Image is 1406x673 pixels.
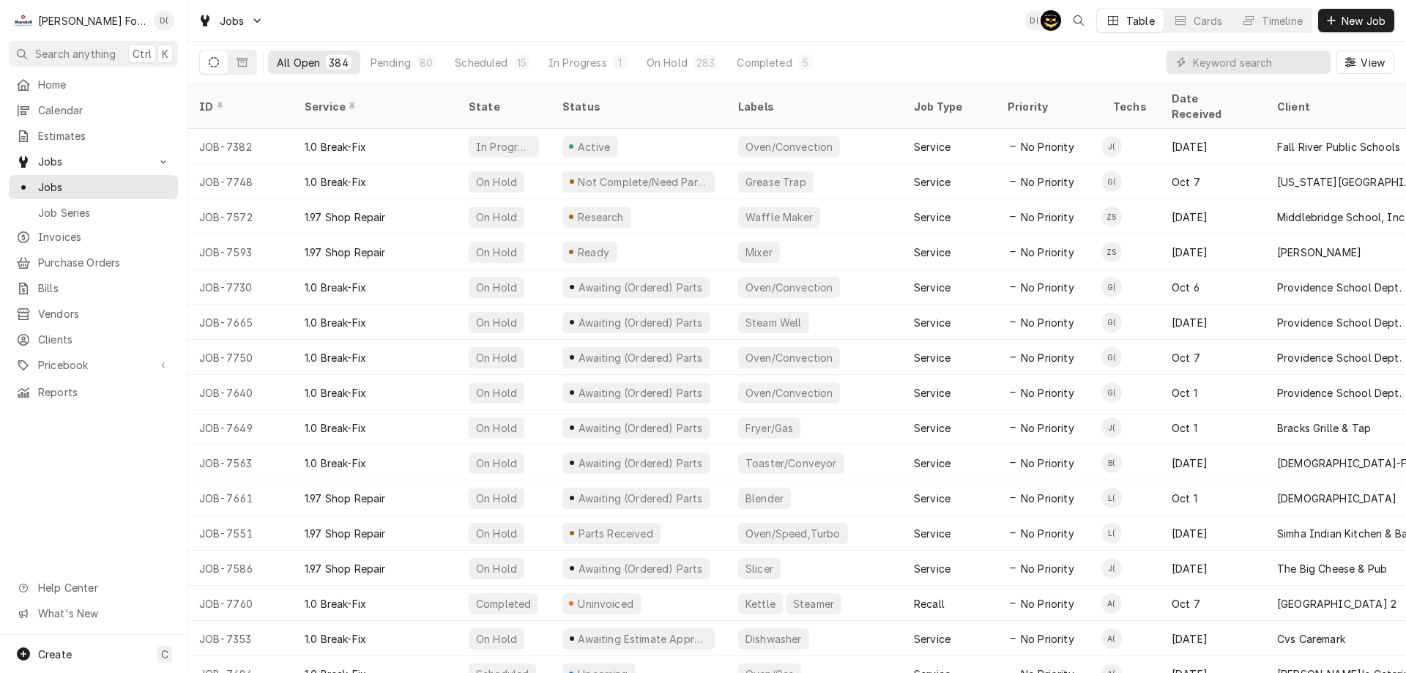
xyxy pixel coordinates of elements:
div: On Hold [475,526,518,541]
div: [PERSON_NAME] [1277,245,1361,260]
div: Service [914,526,951,541]
div: JOB-7563 [187,445,293,480]
button: New Job [1318,9,1394,32]
span: Jobs [220,13,245,29]
button: Search anythingCtrlK [9,41,178,67]
div: Oct 1 [1160,480,1265,516]
div: Awaiting (Ordered) Parts [576,456,704,471]
div: JOB-7572 [187,199,293,234]
div: Steamer [792,596,836,611]
span: No Priority [1021,456,1074,471]
div: Marshall Food Equipment Service's Avatar [13,10,34,31]
div: L( [1101,523,1122,543]
div: Research [576,209,626,225]
div: [DATE] [1160,445,1265,480]
span: No Priority [1021,315,1074,330]
div: Derek Testa (81)'s Avatar [1024,10,1045,31]
div: On Hold [475,631,518,647]
div: Providence School Dept. [1277,350,1402,365]
div: [DATE] [1160,305,1265,340]
span: Jobs [38,179,171,195]
div: ZS [1101,207,1122,227]
a: Calendar [9,98,178,122]
div: AT [1041,10,1061,31]
div: Service [914,456,951,471]
div: Slicer [744,561,775,576]
span: Invoices [38,229,171,245]
div: J( [1101,136,1122,157]
div: JOB-7665 [187,305,293,340]
div: Active [576,139,612,155]
div: JOB-7353 [187,621,293,656]
div: [DATE] [1160,551,1265,586]
div: JOB-7661 [187,480,293,516]
div: Kettle [744,596,777,611]
button: Open search [1067,9,1090,32]
a: Estimates [9,124,178,148]
div: On Hold [475,245,518,260]
div: Jose DeMelo (37)'s Avatar [1101,558,1122,579]
span: Reports [38,384,171,400]
div: Middlebridge School, Inc [1277,209,1405,225]
div: Grease Trap [744,174,808,190]
div: 1.0 Break-Fix [305,174,366,190]
div: Oven/Convection [744,350,834,365]
div: Service [914,280,951,295]
a: Job Series [9,201,178,225]
div: All Open [277,55,320,70]
div: 5 [801,55,810,70]
div: 283 [696,55,715,70]
div: Awaiting (Ordered) Parts [576,420,704,436]
div: Techs [1113,99,1148,114]
div: Completed [475,596,532,611]
div: Awaiting Estimate Approval [576,631,709,647]
div: Adam Testa's Avatar [1041,10,1061,31]
div: Oven/Convection [744,280,834,295]
a: Go to What's New [9,601,178,625]
div: On Hold [475,456,518,471]
div: Service [914,350,951,365]
span: Job Series [38,205,171,220]
span: C [161,647,168,662]
div: Zz Pending No Schedule's Avatar [1101,207,1122,227]
div: JOB-7760 [187,586,293,621]
input: Keyword search [1193,51,1323,74]
span: K [162,46,168,62]
div: State [469,99,539,114]
div: ZS [1101,242,1122,262]
div: M [13,10,34,31]
div: G( [1101,171,1122,192]
a: Bills [9,276,178,300]
div: Service [914,209,951,225]
div: Providence School Dept. [1277,315,1402,330]
div: James Lunney (128)'s Avatar [1101,136,1122,157]
div: 1.97 Shop Repair [305,491,386,506]
div: Oct 7 [1160,586,1265,621]
div: 1.0 Break-Fix [305,420,366,436]
a: Go to Jobs [9,149,178,174]
div: Service [914,174,951,190]
div: Priority [1008,99,1087,114]
div: Oven/Speed,Turbo [744,526,842,541]
div: Awaiting (Ordered) Parts [576,350,704,365]
div: 1.0 Break-Fix [305,596,366,611]
div: Oven/Convection [744,385,834,401]
div: Fall River Public Schools [1277,139,1400,155]
a: Go to Help Center [9,576,178,600]
div: On Hold [647,55,688,70]
span: No Priority [1021,561,1074,576]
div: Luis (54)'s Avatar [1101,488,1122,508]
div: 1.97 Shop Repair [305,245,386,260]
span: Create [38,648,72,661]
a: Jobs [9,175,178,199]
div: On Hold [475,350,518,365]
span: Calendar [38,103,171,118]
span: What's New [38,606,169,621]
div: Providence School Dept. [1277,385,1402,401]
div: D( [1024,10,1045,31]
div: J( [1101,417,1122,438]
div: Bracks Grille & Tap [1277,420,1371,436]
div: [DATE] [1160,234,1265,269]
div: J( [1101,558,1122,579]
div: ID [199,99,278,114]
